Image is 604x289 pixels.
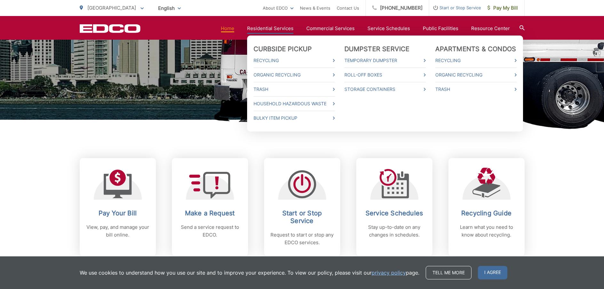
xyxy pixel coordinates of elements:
a: Service Schedules [367,25,410,32]
span: I agree [478,266,507,279]
a: Recycling [254,57,335,64]
p: Stay up-to-date on any changes in schedules. [363,223,426,239]
a: Commercial Services [306,25,355,32]
span: English [153,3,186,14]
a: Pay Your Bill View, pay, and manage your bill online. [80,158,156,256]
a: Recycling Guide Learn what you need to know about recycling. [448,158,525,256]
a: Temporary Dumpster [344,57,426,64]
a: Home [221,25,234,32]
p: Learn what you need to know about recycling. [455,223,518,239]
h2: Make a Request [178,209,242,217]
a: Dumpster Service [344,45,410,53]
a: Household Hazardous Waste [254,100,335,108]
span: [GEOGRAPHIC_DATA] [87,5,136,11]
a: Curbside Pickup [254,45,312,53]
p: View, pay, and manage your bill online. [86,223,149,239]
h2: Start or Stop Service [270,209,334,225]
a: Residential Services [247,25,294,32]
a: Roll-Off Boxes [344,71,426,79]
a: Tell me more [426,266,471,279]
a: About EDCO [263,4,294,12]
h2: Service Schedules [363,209,426,217]
a: Trash [254,85,335,93]
a: Organic Recycling [435,71,517,79]
a: Recycling [435,57,517,64]
a: Service Schedules Stay up-to-date on any changes in schedules. [356,158,432,256]
a: Make a Request Send a service request to EDCO. [172,158,248,256]
a: privacy policy [372,269,406,277]
h2: Recycling Guide [455,209,518,217]
h2: Pay Your Bill [86,209,149,217]
p: We use cookies to understand how you use our site and to improve your experience. To view our pol... [80,269,419,277]
a: Storage Containers [344,85,426,93]
a: Trash [435,85,517,93]
a: Public Facilities [423,25,458,32]
a: Resource Center [471,25,510,32]
a: News & Events [300,4,330,12]
a: Bulky Item Pickup [254,114,335,122]
a: Organic Recycling [254,71,335,79]
p: Request to start or stop any EDCO services. [270,231,334,246]
a: EDCD logo. Return to the homepage. [80,24,141,33]
a: Apartments & Condos [435,45,516,53]
span: Pay My Bill [487,4,518,12]
p: Send a service request to EDCO. [178,223,242,239]
a: Contact Us [337,4,359,12]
